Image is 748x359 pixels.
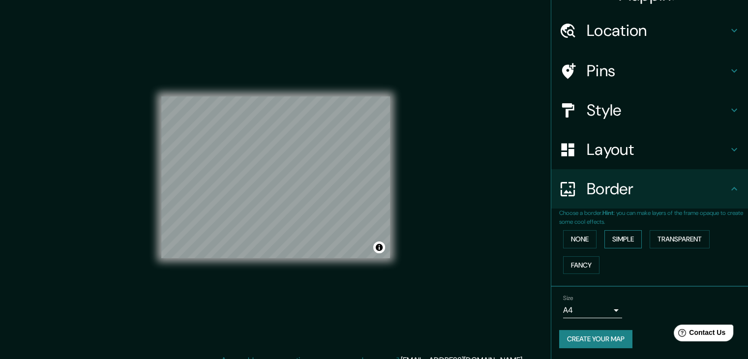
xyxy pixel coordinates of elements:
[587,21,728,40] h4: Location
[660,321,737,348] iframe: Help widget launcher
[161,96,390,258] canvas: Map
[559,209,748,226] p: Choose a border. : you can make layers of the frame opaque to create some cool effects.
[587,140,728,159] h4: Layout
[563,294,573,302] label: Size
[551,51,748,90] div: Pins
[650,230,710,248] button: Transparent
[604,230,642,248] button: Simple
[563,256,599,274] button: Fancy
[559,330,632,348] button: Create your map
[602,209,614,217] b: Hint
[563,230,597,248] button: None
[587,179,728,199] h4: Border
[563,302,622,318] div: A4
[551,130,748,169] div: Layout
[587,100,728,120] h4: Style
[587,61,728,81] h4: Pins
[551,90,748,130] div: Style
[551,169,748,209] div: Border
[551,11,748,50] div: Location
[373,241,385,253] button: Toggle attribution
